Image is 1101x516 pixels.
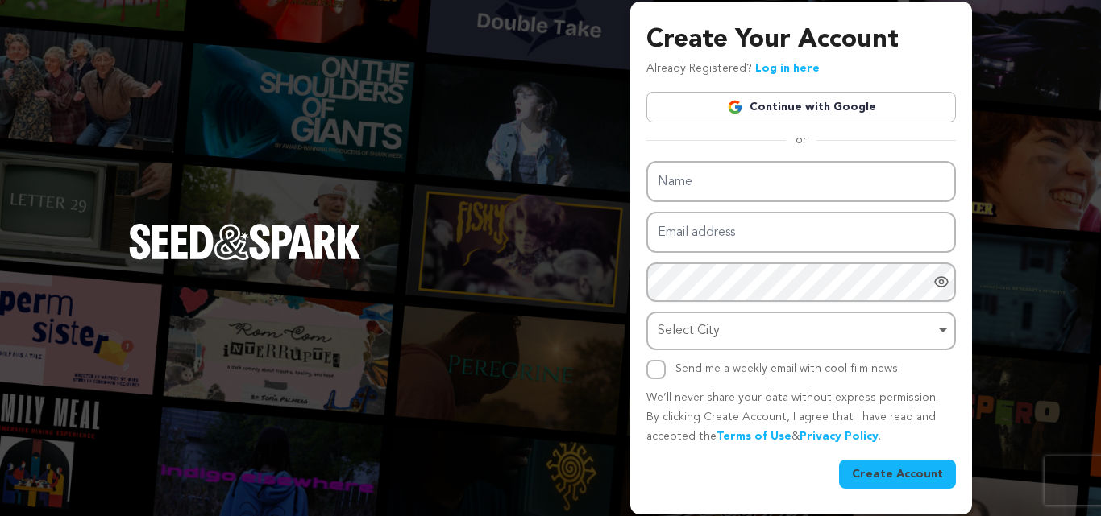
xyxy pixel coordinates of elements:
[646,212,956,253] input: Email address
[933,274,949,290] a: Show password as plain text. Warning: this will display your password on the screen.
[755,63,820,74] a: Log in here
[646,92,956,122] a: Continue with Google
[646,21,956,60] h3: Create Your Account
[129,224,361,291] a: Seed&Spark Homepage
[800,431,879,442] a: Privacy Policy
[129,224,361,259] img: Seed&Spark Logo
[839,460,956,489] button: Create Account
[658,320,935,343] div: Select City
[727,99,743,115] img: Google logo
[786,132,816,148] span: or
[675,363,898,374] label: Send me a weekly email with cool film news
[646,161,956,202] input: Name
[646,60,820,79] p: Already Registered?
[717,431,791,442] a: Terms of Use
[646,389,956,446] p: We’ll never share your data without express permission. By clicking Create Account, I agree that ...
